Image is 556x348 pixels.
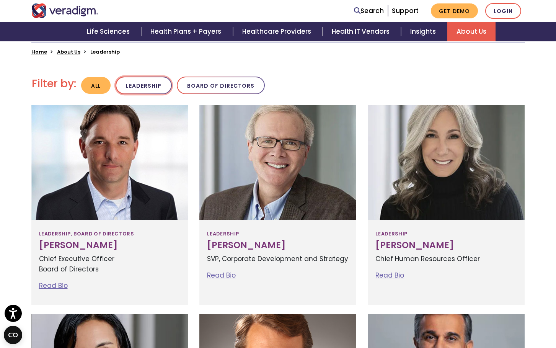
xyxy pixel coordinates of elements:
[485,3,521,19] a: Login
[323,22,401,41] a: Health IT Vendors
[116,77,172,95] button: Leadership
[32,77,76,90] h2: Filter by:
[39,281,68,290] a: Read Bio
[233,22,323,41] a: Healthcare Providers
[207,240,349,251] h3: [PERSON_NAME]
[39,254,181,274] p: Chief Executive Officer Board of Directors
[375,254,517,264] p: Chief Human Resources Officer
[31,3,98,18] img: Veradigm logo
[39,240,181,251] h3: [PERSON_NAME]
[431,3,478,18] a: Get Demo
[207,271,236,280] a: Read Bio
[375,271,404,280] a: Read Bio
[57,48,80,56] a: About Us
[207,228,239,240] span: Leadership
[375,240,517,251] h3: [PERSON_NAME]
[141,22,233,41] a: Health Plans + Payers
[4,326,22,344] button: Open CMP widget
[392,6,419,15] a: Support
[447,22,496,41] a: About Us
[81,77,111,94] button: All
[207,254,349,264] p: SVP, Corporate Development and Strategy
[177,77,265,95] button: Board of Directors
[354,6,384,16] a: Search
[78,22,141,41] a: Life Sciences
[375,228,407,240] span: Leadership
[31,48,47,56] a: Home
[401,22,447,41] a: Insights
[39,228,134,240] span: Leadership, Board of Directors
[409,293,547,339] iframe: Drift Chat Widget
